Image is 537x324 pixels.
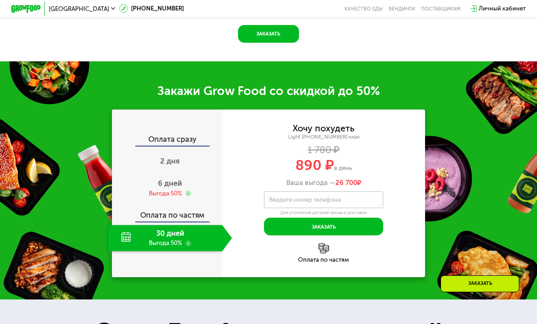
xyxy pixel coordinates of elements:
button: Заказать [238,25,299,43]
img: l6xcnZfty9opOoJh.png [319,243,329,254]
div: Выгода 50% [149,189,182,198]
label: Введите номер телефона [269,198,341,202]
div: Light [PHONE_NUMBER] ккал [222,134,425,140]
div: Оплата по частям [222,257,425,263]
a: [PHONE_NUMBER] [119,4,184,13]
div: Заказать [441,275,519,292]
div: 1 780 ₽ [222,146,425,154]
div: Ваша выгода — [222,179,425,187]
span: 26 700 [335,179,357,187]
span: ₽ [335,179,361,187]
div: Оплата сразу [112,136,222,145]
span: в день [334,164,352,171]
span: 890 ₽ [295,157,334,174]
div: Хочу похудеть [293,125,355,133]
button: Заказать [264,218,383,235]
div: Оплата по частям [112,204,222,221]
div: поставщикам [421,6,461,12]
a: Качество еды [344,6,383,12]
div: Для уточнения деталей заказа и доставки [264,210,383,216]
span: 2 дня [160,157,180,165]
span: [GEOGRAPHIC_DATA] [49,6,109,12]
div: Личный кабинет [479,4,526,13]
a: Вендинги [389,6,415,12]
span: 6 дней [158,179,182,188]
